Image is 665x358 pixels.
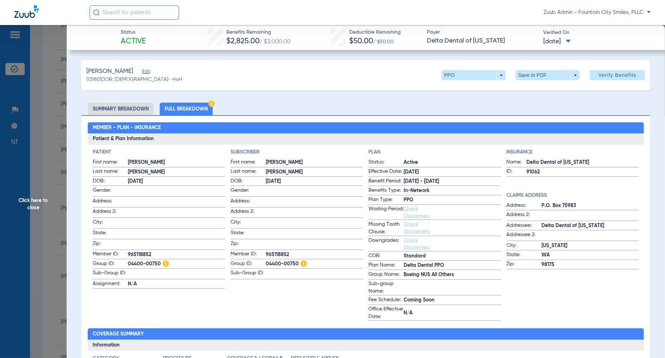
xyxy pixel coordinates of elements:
[373,39,394,44] span: / $50.00
[427,36,537,45] span: Delta Dental of [US_STATE]
[368,177,404,186] span: Benefit Period:
[128,260,225,268] span: 04400-00750
[368,271,404,279] span: Group Name:
[368,196,404,205] span: Plan Type:
[231,168,266,176] span: Last name:
[404,206,430,219] a: Check Disclaimers
[208,100,215,107] img: Hazard
[93,9,100,16] img: Search Icon
[93,158,128,167] span: First name:
[507,211,542,221] span: Address 2:
[231,148,363,156] h4: Subscriber
[507,192,639,199] app-breakdown-title: Claims Address
[368,296,404,305] span: Fee Schedule:
[427,29,537,36] span: Payer
[121,29,146,36] span: Status
[128,168,225,176] span: [PERSON_NAME]
[160,103,213,115] li: Full Breakdown
[93,229,128,239] span: State:
[404,168,501,176] span: [DATE]
[542,251,639,259] span: WA
[226,29,290,36] span: Benefits Remaining
[404,238,430,250] a: Check Disclaimers
[260,39,290,45] span: / $3,000.00
[368,205,404,220] span: Waiting Period:
[93,187,128,196] span: Gender:
[543,37,571,46] span: [DATE]
[231,229,266,239] span: State:
[368,187,404,195] span: Benefits Type:
[231,158,266,167] span: First name:
[507,158,527,167] span: Name:
[542,261,639,269] span: 98175
[542,222,639,230] span: Delta Dental of [US_STATE]
[507,260,542,269] span: Zip:
[368,221,404,236] span: Missing Tooth Clause:
[88,133,644,145] h3: Patient & Plan Information
[527,159,639,166] span: Delta Dental of [US_STATE]
[300,260,307,267] img: Hazard
[88,103,154,115] li: Summary Breakdown
[590,70,645,80] button: Verify Benefits
[629,324,665,358] iframe: Chat Widget
[368,252,404,261] span: COB:
[404,222,430,234] a: Check Disclaimers
[121,36,146,46] span: Active
[231,269,266,279] span: Sub-Group ID:
[93,250,128,259] span: Member ID:
[349,29,401,36] span: Deductible Remaining
[543,29,653,36] span: Verified On
[507,168,527,176] span: ID:
[231,219,266,228] span: City:
[507,251,542,260] span: State:
[542,242,639,250] span: [US_STATE]
[404,262,501,269] span: Delta Dental PPO
[507,242,542,250] span: City:
[93,219,128,228] span: City:
[226,38,260,45] span: $2,825.00
[86,76,182,83] span: (13180) DOB: [DEMOGRAPHIC_DATA] - HoH
[507,202,542,210] span: Address:
[93,168,128,176] span: Last name:
[368,261,404,270] span: Plan Name:
[128,178,225,185] span: [DATE]
[266,159,363,166] span: [PERSON_NAME]
[88,340,644,351] h3: Information
[368,305,404,320] span: Office Effective Date:
[231,208,266,217] span: Address 2:
[507,231,542,241] span: Addressee 2:
[404,252,501,260] span: Standard
[368,158,404,167] span: Status:
[93,208,128,217] span: Address 2:
[516,70,580,80] button: Save to PDF
[404,271,501,279] span: Boeing NUS All Others
[404,309,501,317] span: N/A
[93,280,128,289] span: Assignment:
[93,197,128,207] span: Address:
[93,260,128,269] span: Group ID:
[128,251,225,259] span: 965118852
[266,260,363,268] span: 04400-00750
[404,178,501,185] span: [DATE] - [DATE]
[368,168,404,176] span: Effective Date:
[404,196,501,204] span: PPO
[93,240,128,250] span: Zip:
[231,240,266,250] span: Zip:
[14,5,39,18] img: Zuub Logo
[128,280,225,288] span: N/A
[231,177,266,186] span: DOB:
[93,148,225,156] h4: Patient
[404,187,501,195] span: In-Network
[128,159,225,166] span: [PERSON_NAME]
[507,148,639,156] h4: Insurance
[368,280,404,295] span: Sub-group Name:
[88,328,644,340] h2: Coverage Summary
[368,148,501,156] h4: Plan
[231,187,266,196] span: Gender:
[266,178,363,185] span: [DATE]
